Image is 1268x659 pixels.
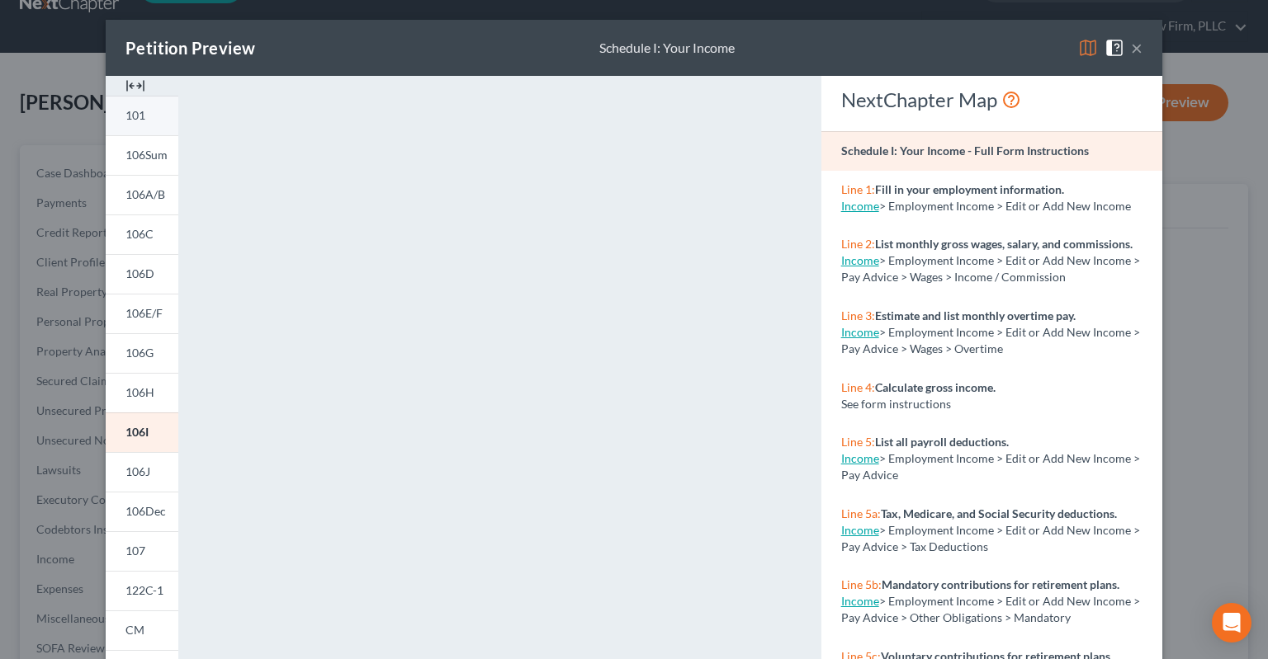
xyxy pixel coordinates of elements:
[882,577,1119,591] strong: Mandatory contributions for retirement plans.
[125,187,165,201] span: 106A/B
[875,380,996,394] strong: Calculate gross income.
[841,397,951,411] span: See form instructions
[1105,38,1124,58] img: help-close-5ba153eb36485ed6c1ea00a893f15db1cb9b99d6cae46e1a8edb6c62d00a1a76.svg
[841,380,875,394] span: Line 4:
[106,571,178,610] a: 122C-1
[1078,38,1098,58] img: map-eea8200ae884c6f1103ae1953ef3d486a96c86aabb227e865a55264e3737af1f.svg
[841,506,881,520] span: Line 5a:
[841,237,875,251] span: Line 2:
[841,577,882,591] span: Line 5b:
[106,294,178,333] a: 106E/F
[106,610,178,650] a: CM
[841,144,1089,158] strong: Schedule I: Your Income - Full Form Instructions
[125,425,149,439] span: 106I
[841,435,875,449] span: Line 5:
[125,623,144,637] span: CM
[125,385,154,399] span: 106H
[106,531,178,571] a: 107
[125,76,145,96] img: expand-e0f6d898513216a626fdd78e52531dac95497ffd26381d4c15ee2fc46db09dca.svg
[875,182,1064,196] strong: Fill in your employment information.
[125,464,150,478] span: 106J
[106,412,178,452] a: 106I
[125,227,154,241] span: 106C
[106,492,178,531] a: 106Dec
[1131,38,1143,58] button: ×
[875,237,1133,251] strong: List monthly gross wages, salary, and commissions.
[106,214,178,254] a: 106C
[106,96,178,135] a: 101
[106,452,178,492] a: 106J
[879,199,1131,213] span: > Employment Income > Edit or Add New Income
[599,39,735,58] div: Schedule I: Your Income
[875,308,1076,322] strong: Estimate and list monthly overtime pay.
[841,325,879,339] a: Income
[841,451,1140,482] span: > Employment Income > Edit or Add New Income > Pay Advice
[125,306,163,320] span: 106E/F
[125,266,154,280] span: 106D
[106,175,178,214] a: 106A/B
[841,325,1140,355] span: > Employment Income > Edit or Add New Income > Pay Advice > Wages > Overtime
[841,523,1140,553] span: > Employment Income > Edit or Add New Income > Pay Advice > Tax Deductions
[841,308,875,322] span: Line 3:
[125,36,255,59] div: Petition Preview
[841,199,879,213] a: Income
[106,254,178,294] a: 106D
[125,544,145,558] span: 107
[841,253,879,267] a: Income
[841,182,875,196] span: Line 1:
[125,148,168,162] span: 106Sum
[841,253,1140,284] span: > Employment Income > Edit or Add New Income > Pay Advice > Wages > Income / Commission
[875,435,1009,449] strong: List all payroll deductions.
[881,506,1117,520] strong: Tax, Medicare, and Social Security deductions.
[125,583,163,597] span: 122C-1
[841,451,879,465] a: Income
[106,333,178,373] a: 106G
[1212,603,1251,643] div: Open Intercom Messenger
[125,504,166,518] span: 106Dec
[841,523,879,537] a: Income
[125,108,145,122] span: 101
[125,346,154,360] span: 106G
[841,87,1143,113] div: NextChapter Map
[841,594,879,608] a: Income
[106,373,178,412] a: 106H
[106,135,178,175] a: 106Sum
[841,594,1140,624] span: > Employment Income > Edit or Add New Income > Pay Advice > Other Obligations > Mandatory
